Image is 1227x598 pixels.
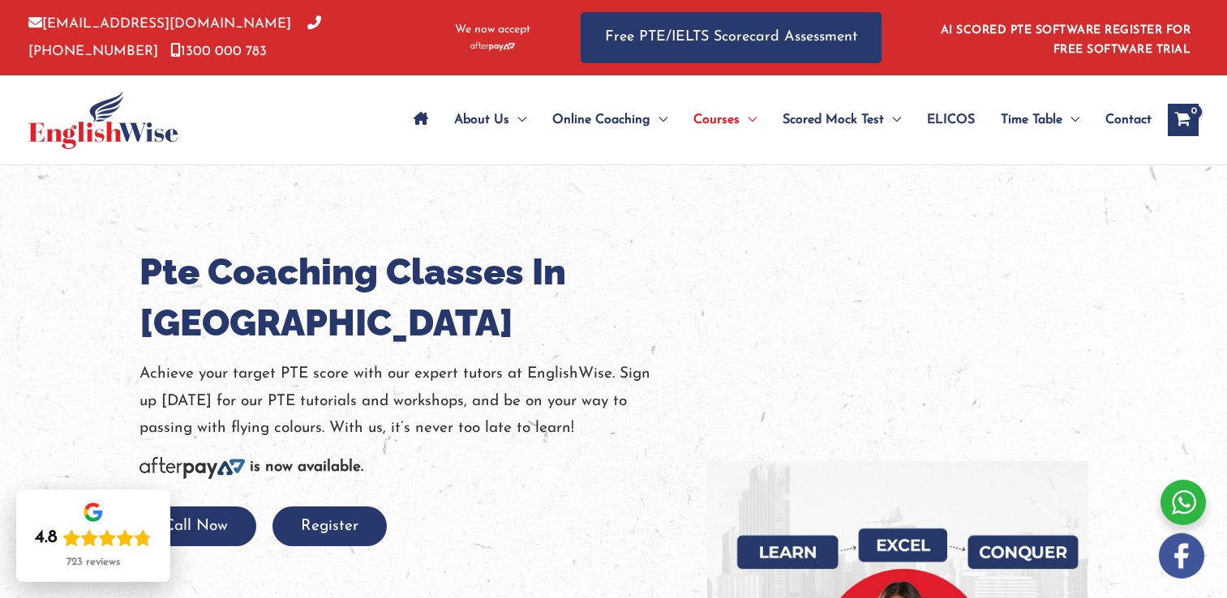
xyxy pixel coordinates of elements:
span: Menu Toggle [1062,92,1079,148]
a: View Shopping Cart, empty [1168,104,1199,136]
p: Achieve your target PTE score with our expert tutors at EnglishWise. Sign up [DATE] for our PTE t... [139,361,683,442]
aside: Header Widget 1 [931,11,1199,64]
img: cropped-ew-logo [28,91,178,149]
a: [EMAIL_ADDRESS][DOMAIN_NAME] [28,17,291,31]
a: Contact [1092,92,1152,148]
a: Scored Mock TestMenu Toggle [770,92,914,148]
span: Time Table [1001,92,1062,148]
button: Call Now [135,506,256,546]
span: Scored Mock Test [783,92,884,148]
a: 1300 000 783 [170,45,267,58]
a: About UsMenu Toggle [441,92,539,148]
a: Time TableMenu Toggle [988,92,1092,148]
img: white-facebook.png [1159,533,1204,579]
div: 4.8 [35,527,58,549]
span: Courses [693,92,740,148]
b: is now available. [250,459,363,475]
span: Online Coaching [552,92,650,148]
a: Online CoachingMenu Toggle [539,92,680,148]
img: Afterpay-Logo [139,457,245,479]
a: Free PTE/IELTS Scorecard Assessment [581,12,882,63]
span: Menu Toggle [884,92,901,148]
a: AI SCORED PTE SOFTWARE REGISTER FOR FREE SOFTWARE TRIAL [941,24,1191,56]
div: Rating: 4.8 out of 5 [35,527,152,549]
a: CoursesMenu Toggle [680,92,770,148]
a: Register [272,519,387,534]
span: Menu Toggle [650,92,667,148]
span: About Us [454,92,509,148]
a: ELICOS [914,92,988,148]
h1: Pte Coaching Classes In [GEOGRAPHIC_DATA] [139,246,683,348]
img: Afterpay-Logo [470,42,515,51]
a: [PHONE_NUMBER] [28,17,321,58]
button: Register [272,506,387,546]
span: Menu Toggle [509,92,526,148]
span: Contact [1105,92,1152,148]
nav: Site Navigation: Main Menu [401,92,1152,148]
span: ELICOS [927,92,975,148]
div: 723 reviews [66,556,120,569]
span: Menu Toggle [740,92,757,148]
a: Call Now [135,519,256,534]
span: We now accept [455,22,530,38]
